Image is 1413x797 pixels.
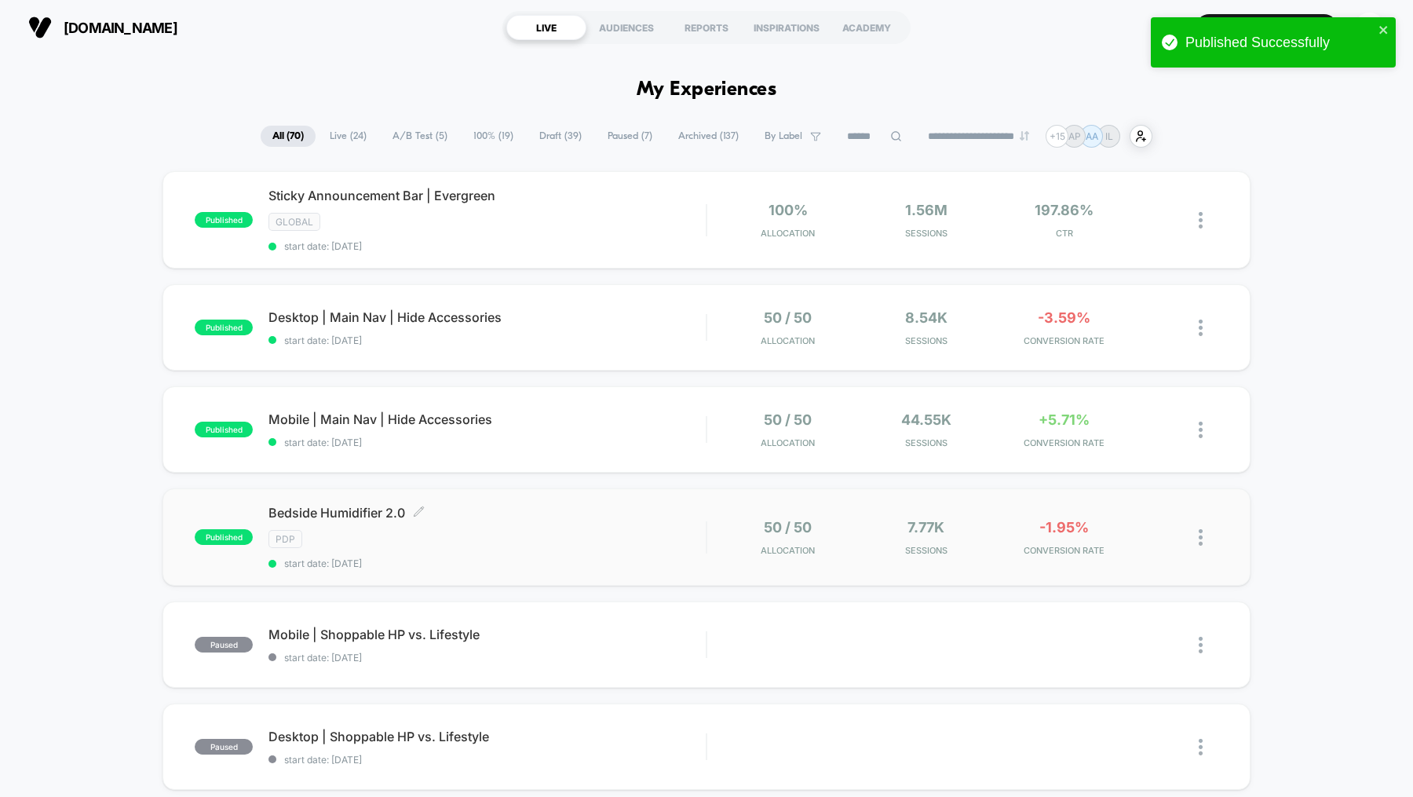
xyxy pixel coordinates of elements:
[596,126,664,147] span: Paused ( 7 )
[999,545,1130,556] span: CONVERSION RATE
[764,309,812,326] span: 50 / 50
[666,126,750,147] span: Archived ( 137 )
[64,20,177,36] span: [DOMAIN_NAME]
[268,335,706,346] span: start date: [DATE]
[761,545,815,556] span: Allocation
[1354,13,1385,43] div: AP
[1199,637,1203,653] img: close
[666,15,747,40] div: REPORTS
[761,335,815,346] span: Allocation
[268,652,706,664] span: start date: [DATE]
[637,79,777,101] h1: My Experiences
[1199,422,1203,438] img: close
[268,729,706,744] span: Desktop | Shoppable HP vs. Lifestyle
[861,545,991,556] span: Sessions
[764,519,812,536] span: 50 / 50
[1035,202,1094,218] span: 197.86%
[195,422,253,437] span: published
[1199,739,1203,755] img: close
[268,411,706,427] span: Mobile | Main Nav | Hide Accessories
[268,188,706,203] span: Sticky Announcement Bar | Evergreen
[1349,12,1389,44] button: AP
[268,754,706,766] span: start date: [DATE]
[1185,35,1374,51] div: Published Successfully
[1039,519,1089,536] span: -1.95%
[905,309,947,326] span: 8.54k
[268,437,706,448] span: start date: [DATE]
[268,213,320,231] span: GLOBAL
[1199,529,1203,546] img: close
[907,519,944,536] span: 7.77k
[195,212,253,228] span: published
[1378,24,1389,38] button: close
[1068,130,1081,142] p: AP
[1105,130,1113,142] p: IL
[195,739,253,755] span: paused
[1020,131,1029,141] img: end
[268,240,706,252] span: start date: [DATE]
[586,15,666,40] div: AUDIENCES
[261,126,316,147] span: All ( 70 )
[195,637,253,653] span: paused
[1038,309,1090,326] span: -3.59%
[999,228,1130,239] span: CTR
[381,126,459,147] span: A/B Test ( 5 )
[28,16,52,39] img: Visually logo
[761,228,815,239] span: Allocation
[747,15,827,40] div: INSPIRATIONS
[1199,320,1203,336] img: close
[901,411,951,428] span: 44.55k
[318,126,378,147] span: Live ( 24 )
[462,126,525,147] span: 100% ( 19 )
[827,15,907,40] div: ACADEMY
[1046,125,1068,148] div: + 15
[268,505,706,521] span: Bedside Humidifier 2.0
[764,411,812,428] span: 50 / 50
[861,437,991,448] span: Sessions
[1086,130,1098,142] p: AA
[268,558,706,569] span: start date: [DATE]
[268,627,706,642] span: Mobile | Shoppable HP vs. Lifestyle
[1199,212,1203,228] img: close
[528,126,593,147] span: Draft ( 39 )
[268,309,706,325] span: Desktop | Main Nav | Hide Accessories
[861,335,991,346] span: Sessions
[24,15,182,40] button: [DOMAIN_NAME]
[268,530,302,548] span: PDP
[769,202,808,218] span: 100%
[1039,411,1090,428] span: +5.71%
[765,130,802,142] span: By Label
[905,202,947,218] span: 1.56M
[195,320,253,335] span: published
[999,437,1130,448] span: CONVERSION RATE
[195,529,253,545] span: published
[506,15,586,40] div: LIVE
[861,228,991,239] span: Sessions
[761,437,815,448] span: Allocation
